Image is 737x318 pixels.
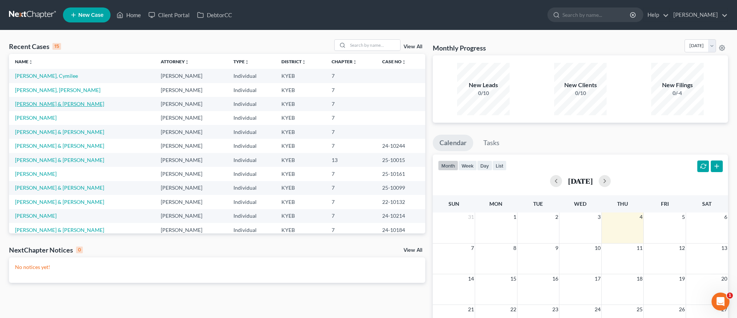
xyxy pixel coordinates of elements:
[326,153,377,167] td: 13
[678,305,686,314] span: 26
[275,69,325,83] td: KYEB
[562,8,631,22] input: Search by name...
[470,244,475,253] span: 7
[227,83,275,97] td: Individual
[155,181,227,195] td: [PERSON_NAME]
[326,167,377,181] td: 7
[651,89,704,97] div: 0/-4
[574,201,586,207] span: Wed
[326,223,377,237] td: 7
[326,69,377,83] td: 7
[227,153,275,167] td: Individual
[227,139,275,153] td: Individual
[145,8,193,22] a: Client Portal
[555,212,559,221] span: 2
[15,212,57,219] a: [PERSON_NAME]
[155,153,227,167] td: [PERSON_NAME]
[155,97,227,111] td: [PERSON_NAME]
[275,209,325,223] td: KYEB
[513,212,517,221] span: 1
[376,139,425,153] td: 24-10244
[227,125,275,139] td: Individual
[712,293,730,311] iframe: Intercom live chat
[233,59,249,64] a: Typeunfold_more
[489,201,502,207] span: Mon
[227,167,275,181] td: Individual
[594,305,601,314] span: 24
[477,160,492,171] button: day
[492,160,507,171] button: list
[332,59,357,64] a: Chapterunfold_more
[227,97,275,111] td: Individual
[245,60,249,64] i: unfold_more
[326,97,377,111] td: 7
[721,244,728,253] span: 13
[438,160,458,171] button: month
[275,181,325,195] td: KYEB
[227,111,275,125] td: Individual
[721,274,728,283] span: 20
[376,167,425,181] td: 25-10161
[155,125,227,139] td: [PERSON_NAME]
[155,195,227,209] td: [PERSON_NAME]
[275,195,325,209] td: KYEB
[15,143,104,149] a: [PERSON_NAME] & [PERSON_NAME]
[702,201,712,207] span: Sat
[594,244,601,253] span: 10
[404,248,422,253] a: View All
[477,135,506,151] a: Tasks
[15,184,104,191] a: [PERSON_NAME] & [PERSON_NAME]
[670,8,728,22] a: [PERSON_NAME]
[227,209,275,223] td: Individual
[404,44,422,49] a: View All
[275,139,325,153] td: KYEB
[639,212,643,221] span: 4
[681,212,686,221] span: 5
[554,89,607,97] div: 0/10
[594,274,601,283] span: 17
[155,209,227,223] td: [PERSON_NAME]
[15,129,104,135] a: [PERSON_NAME] & [PERSON_NAME]
[326,195,377,209] td: 7
[510,305,517,314] span: 22
[326,125,377,139] td: 7
[467,212,475,221] span: 31
[651,81,704,89] div: New Filings
[552,274,559,283] span: 16
[510,274,517,283] span: 15
[636,305,643,314] span: 25
[724,212,728,221] span: 6
[376,209,425,223] td: 24-10214
[227,223,275,237] td: Individual
[467,274,475,283] span: 14
[533,201,543,207] span: Tue
[9,245,83,254] div: NextChapter Notices
[433,135,473,151] a: Calendar
[326,111,377,125] td: 7
[15,101,104,107] a: [PERSON_NAME] & [PERSON_NAME]
[155,83,227,97] td: [PERSON_NAME]
[617,201,628,207] span: Thu
[15,114,57,121] a: [PERSON_NAME]
[348,40,400,51] input: Search by name...
[636,274,643,283] span: 18
[275,167,325,181] td: KYEB
[76,247,83,253] div: 0
[155,139,227,153] td: [PERSON_NAME]
[568,177,593,185] h2: [DATE]
[458,160,477,171] button: week
[9,42,61,51] div: Recent Cases
[376,223,425,237] td: 24-10184
[302,60,306,64] i: unfold_more
[15,73,78,79] a: [PERSON_NAME], Cymilee
[227,195,275,209] td: Individual
[155,111,227,125] td: [PERSON_NAME]
[661,201,669,207] span: Fri
[552,305,559,314] span: 23
[15,157,104,163] a: [PERSON_NAME] & [PERSON_NAME]
[376,181,425,195] td: 25-10099
[15,59,33,64] a: Nameunfold_more
[281,59,306,64] a: Districtunfold_more
[448,201,459,207] span: Sun
[28,60,33,64] i: unfold_more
